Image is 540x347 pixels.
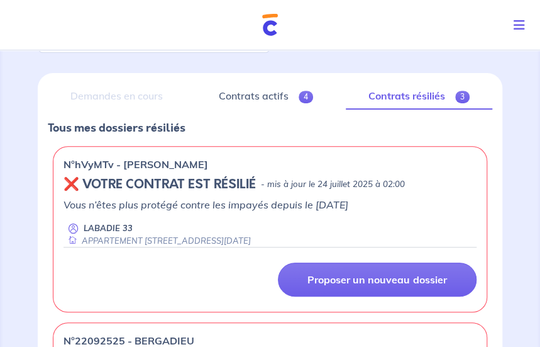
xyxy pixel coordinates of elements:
[262,14,278,36] img: Cautioneo
[63,157,208,172] p: n°hVyMTv - [PERSON_NAME]
[504,9,540,42] button: Toggle navigation
[63,177,477,192] div: state: REVOKED, Context: NEW,MAYBE-CERTIFICATE,ALONE,LESSOR-DOCUMENTS
[196,83,336,110] a: Contrats actifs4
[84,222,133,234] p: LABADIE 33
[63,197,477,212] p: Vous n’êtes plus protégé contre les impayés depuis le [DATE]
[63,235,251,247] div: APPARTEMENT [STREET_ADDRESS][DATE]
[346,83,492,110] a: Contrats résiliés3
[261,178,405,191] p: - mis à jour le 24 juillet 2025 à 02:00
[307,273,446,286] p: Proposer un nouveau dossier
[278,263,477,297] a: Proposer un nouveau dossier
[455,91,470,103] span: 3
[63,177,256,192] h5: ❌ VOTRE CONTRAT EST RÉSILIÉ
[48,120,492,136] p: Tous mes dossiers résiliés
[299,91,313,103] span: 4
